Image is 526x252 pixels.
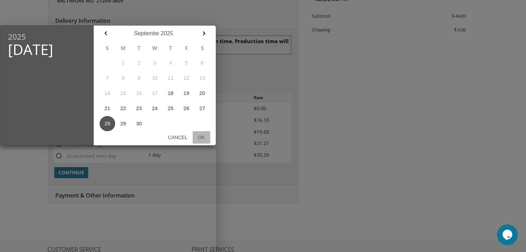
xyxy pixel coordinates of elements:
[163,131,193,144] button: Cancel
[100,101,116,116] button: 21
[193,131,210,144] button: Ok
[147,101,163,116] button: 24
[131,116,147,131] button: 30
[100,116,116,131] button: 28
[115,101,131,116] button: 22
[163,86,178,101] button: 18
[178,86,194,101] button: 19
[194,86,210,101] button: 20
[137,45,140,51] abbr: Tuesday
[8,41,86,57] span: [DATE]
[169,45,172,51] abbr: Thursday
[106,45,109,51] abbr: Sunday
[178,101,194,116] button: 26
[185,45,188,51] abbr: Friday
[163,101,178,116] button: 25
[152,45,157,51] abbr: Wednesday
[201,45,204,51] abbr: Saturday
[8,32,86,41] span: 2025
[131,101,147,116] button: 23
[115,116,131,131] button: 29
[121,45,126,51] abbr: Monday
[497,224,519,245] iframe: chat widget
[194,101,210,116] button: 27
